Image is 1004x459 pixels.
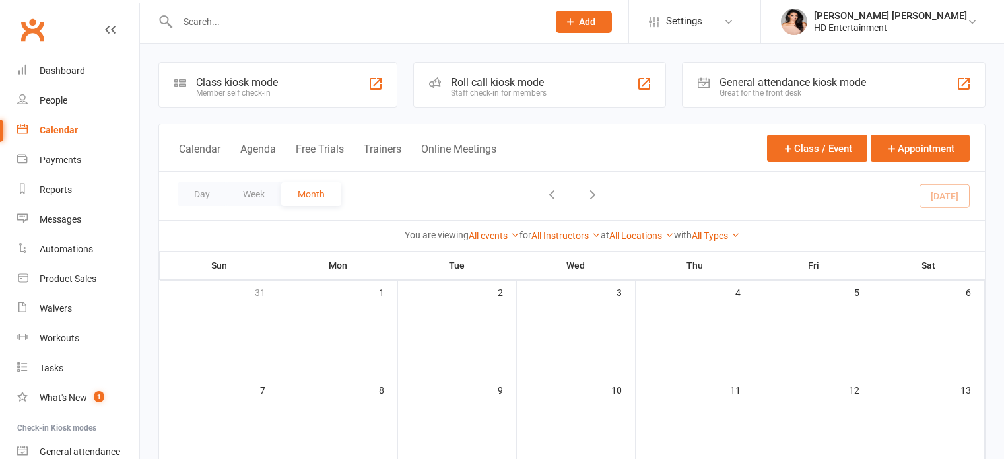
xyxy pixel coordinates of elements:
div: [PERSON_NAME] [PERSON_NAME] [814,10,967,22]
a: Dashboard [17,56,139,86]
div: 2 [498,281,516,302]
div: Class kiosk mode [196,76,278,88]
th: Tue [397,252,516,279]
div: Member self check-in [196,88,278,98]
div: 13 [960,378,984,400]
strong: for [519,230,531,240]
div: Product Sales [40,273,96,284]
div: Tasks [40,363,63,373]
th: Sat [873,252,985,279]
button: Online Meetings [421,143,496,171]
button: Free Trials [296,143,344,171]
div: Automations [40,244,93,254]
div: Messages [40,214,81,225]
div: 4 [735,281,754,302]
a: All events [469,230,519,241]
a: All Locations [609,230,674,241]
div: HD Entertainment [814,22,967,34]
div: Staff check-in for members [451,88,547,98]
a: Clubworx [16,13,49,46]
th: Sun [160,252,279,279]
strong: You are viewing [405,230,469,240]
div: 3 [617,281,635,302]
th: Wed [516,252,635,279]
div: Payments [40,155,81,165]
strong: at [601,230,609,240]
a: Payments [17,145,139,175]
th: Mon [279,252,397,279]
a: All Types [692,230,740,241]
div: Roll call kiosk mode [451,76,547,88]
strong: with [674,230,692,240]
button: Calendar [179,143,220,171]
a: Product Sales [17,264,139,294]
button: Appointment [871,135,970,162]
th: Fri [754,252,873,279]
button: Day [178,182,226,206]
input: Search... [174,13,539,31]
div: What's New [40,392,87,403]
button: Class / Event [767,135,867,162]
a: Tasks [17,353,139,383]
button: Agenda [240,143,276,171]
button: Trainers [364,143,401,171]
a: What's New1 [17,383,139,413]
a: Calendar [17,116,139,145]
div: Dashboard [40,65,85,76]
div: People [40,95,67,106]
button: Add [556,11,612,33]
th: Thu [635,252,754,279]
div: 31 [255,281,279,302]
div: 5 [854,281,873,302]
div: Reports [40,184,72,195]
a: Messages [17,205,139,234]
a: Reports [17,175,139,205]
img: thumb_image1646563750.png [781,9,807,35]
a: Automations [17,234,139,264]
a: People [17,86,139,116]
div: 10 [611,378,635,400]
a: Workouts [17,324,139,353]
div: General attendance kiosk mode [720,76,866,88]
span: Add [579,17,595,27]
a: All Instructors [531,230,601,241]
div: 1 [379,281,397,302]
div: 9 [498,378,516,400]
div: Great for the front desk [720,88,866,98]
div: 12 [849,378,873,400]
div: Waivers [40,303,72,314]
button: Month [281,182,341,206]
div: 8 [379,378,397,400]
span: 1 [94,391,104,402]
div: Workouts [40,333,79,343]
div: 7 [260,378,279,400]
span: Settings [666,7,702,36]
div: 6 [966,281,984,302]
a: Waivers [17,294,139,324]
button: Week [226,182,281,206]
div: Calendar [40,125,78,135]
div: 11 [730,378,754,400]
div: General attendance [40,446,120,457]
